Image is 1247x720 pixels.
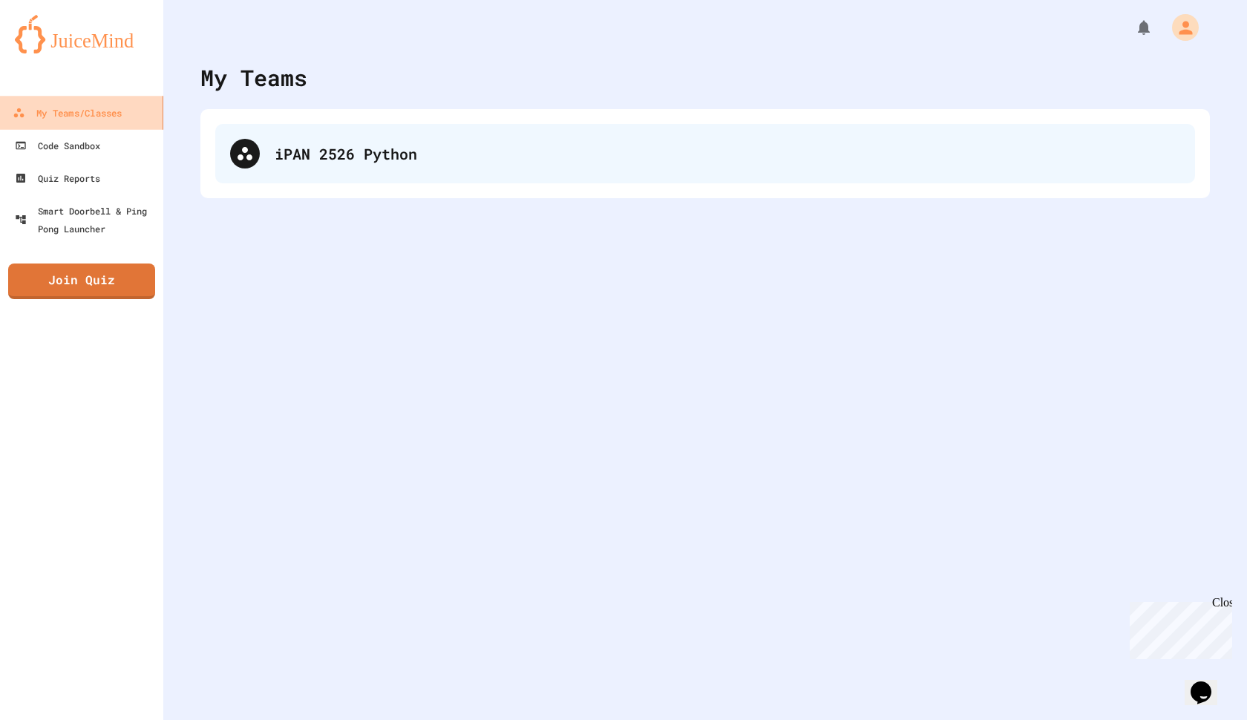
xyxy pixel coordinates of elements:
[15,202,157,238] div: Smart Doorbell & Ping Pong Launcher
[8,264,155,299] a: Join Quiz
[15,15,148,53] img: logo-orange.svg
[215,124,1195,183] div: iPAN 2526 Python
[6,6,102,94] div: Chat with us now!Close
[1156,10,1202,45] div: My Account
[13,104,122,122] div: My Teams/Classes
[1107,15,1156,40] div: My Notifications
[15,137,100,154] div: Code Sandbox
[200,61,307,94] div: My Teams
[1124,596,1232,659] iframe: chat widget
[1185,661,1232,705] iframe: chat widget
[15,169,100,187] div: Quiz Reports
[275,143,1180,165] div: iPAN 2526 Python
